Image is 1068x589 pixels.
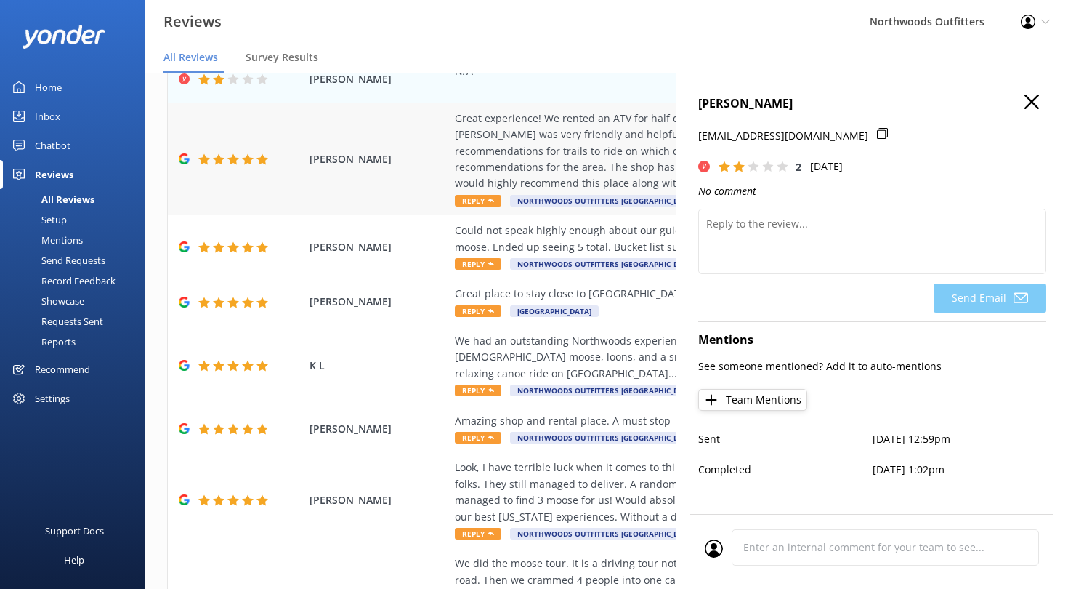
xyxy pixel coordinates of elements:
[9,209,145,230] a: Setup
[9,311,145,332] a: Requests Sent
[246,50,318,65] span: Survey Results
[510,385,703,396] span: Northwoods Outfitters [GEOGRAPHIC_DATA]
[9,332,76,352] div: Reports
[455,258,501,270] span: Reply
[9,291,84,311] div: Showcase
[698,184,756,198] i: No comment
[698,95,1046,113] h4: [PERSON_NAME]
[45,516,104,545] div: Support Docs
[22,25,105,49] img: yonder-white-logo.png
[510,195,703,207] span: Northwoods Outfitters [GEOGRAPHIC_DATA]
[9,271,145,291] a: Record Feedback
[698,462,873,478] p: Completed
[455,413,947,429] div: Amazing shop and rental place. A must stop
[35,384,70,413] div: Settings
[705,540,723,558] img: user_profile.svg
[510,528,703,540] span: Northwoods Outfitters [GEOGRAPHIC_DATA]
[35,131,70,160] div: Chatbot
[510,305,599,317] span: [GEOGRAPHIC_DATA]
[455,333,947,382] div: We had an outstanding Northwoods experience with our guide, [PERSON_NAME]...saw 2 [DEMOGRAPHIC_DA...
[35,102,60,131] div: Inbox
[35,160,73,189] div: Reviews
[455,385,501,396] span: Reply
[35,73,62,102] div: Home
[310,239,448,255] span: [PERSON_NAME]
[698,431,873,447] p: Sent
[873,431,1047,447] p: [DATE] 12:59pm
[455,528,501,540] span: Reply
[455,305,501,317] span: Reply
[310,151,448,167] span: [PERSON_NAME]
[810,159,843,175] p: [DATE]
[873,462,1047,478] p: [DATE] 1:02pm
[455,286,947,302] div: Great place to stay close to [GEOGRAPHIC_DATA]
[64,545,84,574] div: Help
[510,258,703,270] span: Northwoods Outfitters [GEOGRAPHIC_DATA]
[698,331,1046,350] h4: Mentions
[796,160,801,174] span: 2
[9,209,67,230] div: Setup
[455,111,947,192] div: Great experience! We rented an ATV for half day, the experience was easy and quick. [PERSON_NAME]...
[9,230,83,250] div: Mentions
[510,432,703,444] span: Northwoods Outfitters [GEOGRAPHIC_DATA]
[9,250,105,271] div: Send Requests
[310,421,448,437] span: [PERSON_NAME]
[310,294,448,310] span: [PERSON_NAME]
[455,223,947,255] div: Could not speak highly enough about our guide [PERSON_NAME]. He worked very hard for use to see m...
[310,358,448,374] span: K L
[455,195,501,207] span: Reply
[1024,95,1039,111] button: Close
[9,230,145,250] a: Mentions
[9,291,145,311] a: Showcase
[455,432,501,444] span: Reply
[310,71,448,87] span: [PERSON_NAME]
[9,332,145,352] a: Reports
[698,389,807,411] button: Team Mentions
[9,311,103,332] div: Requests Sent
[9,271,116,291] div: Record Feedback
[163,10,222,33] h3: Reviews
[698,128,868,144] p: [EMAIL_ADDRESS][DOMAIN_NAME]
[9,250,145,271] a: Send Requests
[163,50,218,65] span: All Reviews
[35,355,90,384] div: Recommend
[9,189,94,209] div: All Reviews
[9,189,145,209] a: All Reviews
[698,358,1046,374] p: See someone mentioned? Add it to auto-mentions
[455,460,947,525] div: Look, I have terrible luck when it comes to things. But when I booked a guided moose tour with th...
[310,492,448,508] span: [PERSON_NAME]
